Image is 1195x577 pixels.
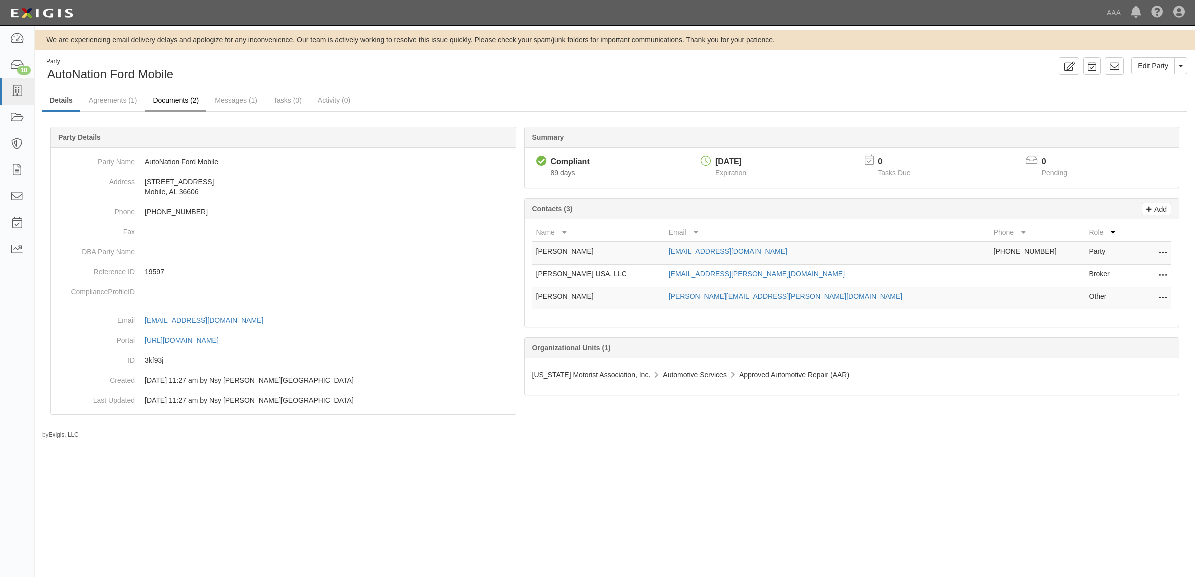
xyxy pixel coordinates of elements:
[55,350,135,365] dt: ID
[1042,156,1080,168] p: 0
[1142,203,1171,215] a: Add
[42,90,80,112] a: Details
[551,169,575,177] span: Since 05/28/2025
[532,205,573,213] b: Contacts (3)
[55,310,135,325] dt: Email
[878,169,910,177] span: Tasks Due
[55,222,135,237] dt: Fax
[55,370,512,390] dd: 05/21/2025 11:27 am by Nsy Archibong-Usoro
[47,67,173,81] span: AutoNation Ford Mobile
[669,247,787,255] a: [EMAIL_ADDRESS][DOMAIN_NAME]
[145,315,263,325] div: [EMAIL_ADDRESS][DOMAIN_NAME]
[46,57,173,66] div: Party
[145,316,274,324] a: [EMAIL_ADDRESS][DOMAIN_NAME]
[1085,242,1132,265] td: Party
[145,267,512,277] p: 19597
[55,202,135,217] dt: Phone
[532,344,611,352] b: Organizational Units (1)
[532,371,651,379] span: [US_STATE] Motorist Association, Inc.
[55,390,135,405] dt: Last Updated
[55,390,512,410] dd: 05/21/2025 11:27 am by Nsy Archibong-Usoro
[81,90,144,110] a: Agreements (1)
[1085,287,1132,310] td: Other
[669,270,845,278] a: [EMAIL_ADDRESS][PERSON_NAME][DOMAIN_NAME]
[532,242,665,265] td: [PERSON_NAME]
[55,262,135,277] dt: Reference ID
[669,292,903,300] a: [PERSON_NAME][EMAIL_ADDRESS][PERSON_NAME][DOMAIN_NAME]
[715,169,746,177] span: Expiration
[878,156,923,168] p: 0
[990,223,1085,242] th: Phone
[266,90,309,110] a: Tasks (0)
[739,371,849,379] span: Approved Automotive Repair (AAR)
[49,431,79,438] a: Exigis, LLC
[665,223,990,242] th: Email
[1085,265,1132,287] td: Broker
[55,330,135,345] dt: Portal
[551,156,590,168] div: Compliant
[55,370,135,385] dt: Created
[55,282,135,297] dt: ComplianceProfileID
[55,242,135,257] dt: DBA Party Name
[532,223,665,242] th: Name
[1131,57,1175,74] a: Edit Party
[1152,203,1167,215] p: Add
[35,35,1195,45] div: We are experiencing email delivery delays and apologize for any inconvenience. Our team is active...
[58,133,101,141] b: Party Details
[532,287,665,310] td: [PERSON_NAME]
[145,336,230,344] a: [URL][DOMAIN_NAME]
[17,66,31,75] div: 18
[532,265,665,287] td: [PERSON_NAME] USA, LLC
[55,350,512,370] dd: 3kf93j
[55,152,135,167] dt: Party Name
[7,4,76,22] img: logo-5460c22ac91f19d4615b14bd174203de0afe785f0fc80cf4dbbc73dc1793850b.png
[532,133,564,141] b: Summary
[715,156,746,168] div: [DATE]
[55,172,135,187] dt: Address
[55,172,512,202] dd: [STREET_ADDRESS] Mobile, AL 36606
[536,156,547,167] i: Compliant
[1085,223,1132,242] th: Role
[55,202,512,222] dd: [PHONE_NUMBER]
[1151,7,1163,19] i: Help Center - Complianz
[990,242,1085,265] td: [PHONE_NUMBER]
[55,152,512,172] dd: AutoNation Ford Mobile
[1102,3,1126,23] a: AAA
[42,57,607,83] div: AutoNation Ford Mobile
[1042,169,1067,177] span: Pending
[145,90,206,112] a: Documents (2)
[42,431,79,439] small: by
[207,90,265,110] a: Messages (1)
[310,90,358,110] a: Activity (0)
[663,371,727,379] span: Automotive Services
